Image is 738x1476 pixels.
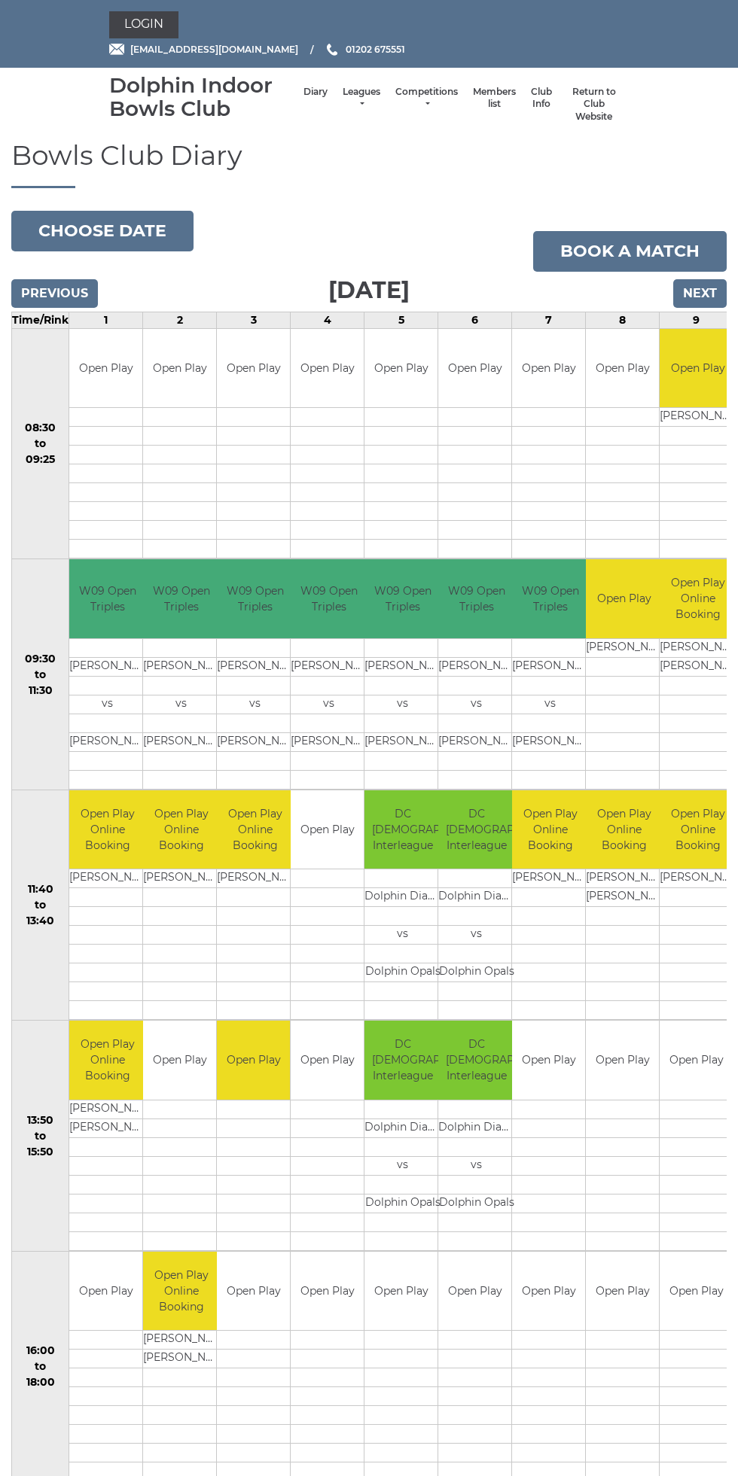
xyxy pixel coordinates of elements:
td: vs [364,695,441,714]
td: Dolphin Diamonds [438,1118,514,1137]
td: [PERSON_NAME] [217,869,293,888]
td: vs [364,1156,441,1175]
a: Members list [473,86,516,111]
img: Email [109,44,124,55]
td: 9 [660,312,733,328]
td: Open Play [586,1021,659,1100]
td: Open Play Online Booking [143,790,219,869]
td: [PERSON_NAME] [586,638,662,657]
input: Previous [11,279,98,308]
td: [PERSON_NAME] [143,1350,219,1368]
td: Dolphin Opals [364,963,441,982]
td: Open Play [143,1021,216,1100]
td: [PERSON_NAME] [660,657,736,676]
a: Login [109,11,178,38]
td: 5 [364,312,438,328]
td: Open Play [660,329,736,408]
td: [PERSON_NAME] [512,732,588,751]
td: DC [DEMOGRAPHIC_DATA] Interleague [438,1021,514,1100]
td: DC [DEMOGRAPHIC_DATA] Interleague [364,1021,441,1100]
td: [PERSON_NAME] [69,732,145,751]
td: DC [DEMOGRAPHIC_DATA] Interleague [364,790,441,869]
button: Choose date [11,211,194,251]
td: Open Play [69,1252,142,1331]
td: 11:40 to 13:40 [12,790,69,1021]
a: Diary [303,86,328,99]
a: Email [EMAIL_ADDRESS][DOMAIN_NAME] [109,42,298,56]
td: [PERSON_NAME] [291,732,367,751]
td: [PERSON_NAME] [660,869,736,888]
td: [PERSON_NAME] [660,408,736,427]
td: Open Play [217,329,290,408]
td: Open Play [660,1252,733,1331]
td: Open Play [291,1252,364,1331]
img: Phone us [327,44,337,56]
td: [PERSON_NAME] [69,1118,145,1137]
td: vs [291,695,367,714]
td: Open Play [291,329,364,408]
td: Dolphin Opals [438,963,514,982]
td: Open Play [217,1252,290,1331]
td: vs [364,926,441,945]
td: [PERSON_NAME] [143,1331,219,1350]
td: vs [438,926,514,945]
td: Dolphin Diamonds [364,888,441,907]
td: 6 [438,312,512,328]
td: [PERSON_NAME] [217,732,293,751]
input: Next [673,279,727,308]
td: DC [DEMOGRAPHIC_DATA] Interleague [438,790,514,869]
td: [PERSON_NAME] [512,657,588,676]
td: W09 Open Triples [512,559,588,638]
td: W09 Open Triples [143,559,219,638]
td: [PERSON_NAME] [291,657,367,676]
td: W09 Open Triples [364,559,441,638]
td: [PERSON_NAME] [69,869,145,888]
td: Time/Rink [12,312,69,328]
td: Open Play [512,1021,585,1100]
td: [PERSON_NAME] [438,732,514,751]
td: 8 [586,312,660,328]
td: W09 Open Triples [291,559,367,638]
div: Dolphin Indoor Bowls Club [109,74,296,120]
td: [PERSON_NAME] [586,869,662,888]
td: 08:30 to 09:25 [12,328,69,559]
a: Competitions [395,86,458,111]
td: vs [69,695,145,714]
td: Open Play Online Booking [660,790,736,869]
td: [PERSON_NAME] [364,732,441,751]
td: [PERSON_NAME] [143,869,219,888]
td: 3 [217,312,291,328]
td: Open Play [143,329,216,408]
td: 09:30 to 11:30 [12,559,69,790]
td: 7 [512,312,586,328]
td: Open Play [217,1021,290,1100]
td: Open Play Online Booking [512,790,588,869]
td: vs [512,695,588,714]
td: Dolphin Opals [364,1194,441,1213]
td: [PERSON_NAME] [143,732,219,751]
td: [PERSON_NAME] [512,869,588,888]
td: 2 [143,312,217,328]
td: Open Play [512,1252,585,1331]
td: 13:50 to 15:50 [12,1021,69,1252]
td: [PERSON_NAME] [438,657,514,676]
td: [PERSON_NAME] [586,888,662,907]
td: 4 [291,312,364,328]
td: vs [438,695,514,714]
td: W09 Open Triples [217,559,293,638]
td: Open Play [364,329,438,408]
td: Open Play [586,559,662,638]
span: 01202 675551 [346,44,405,55]
td: 1 [69,312,143,328]
td: Open Play [69,329,142,408]
td: Open Play Online Booking [586,790,662,869]
td: vs [217,695,293,714]
td: Open Play [291,790,364,869]
td: [PERSON_NAME] [69,657,145,676]
td: Open Play Online Booking [217,790,293,869]
h1: Bowls Club Diary [11,141,727,188]
a: Leagues [343,86,380,111]
td: W09 Open Triples [69,559,145,638]
td: vs [438,1156,514,1175]
td: Open Play [438,1252,511,1331]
